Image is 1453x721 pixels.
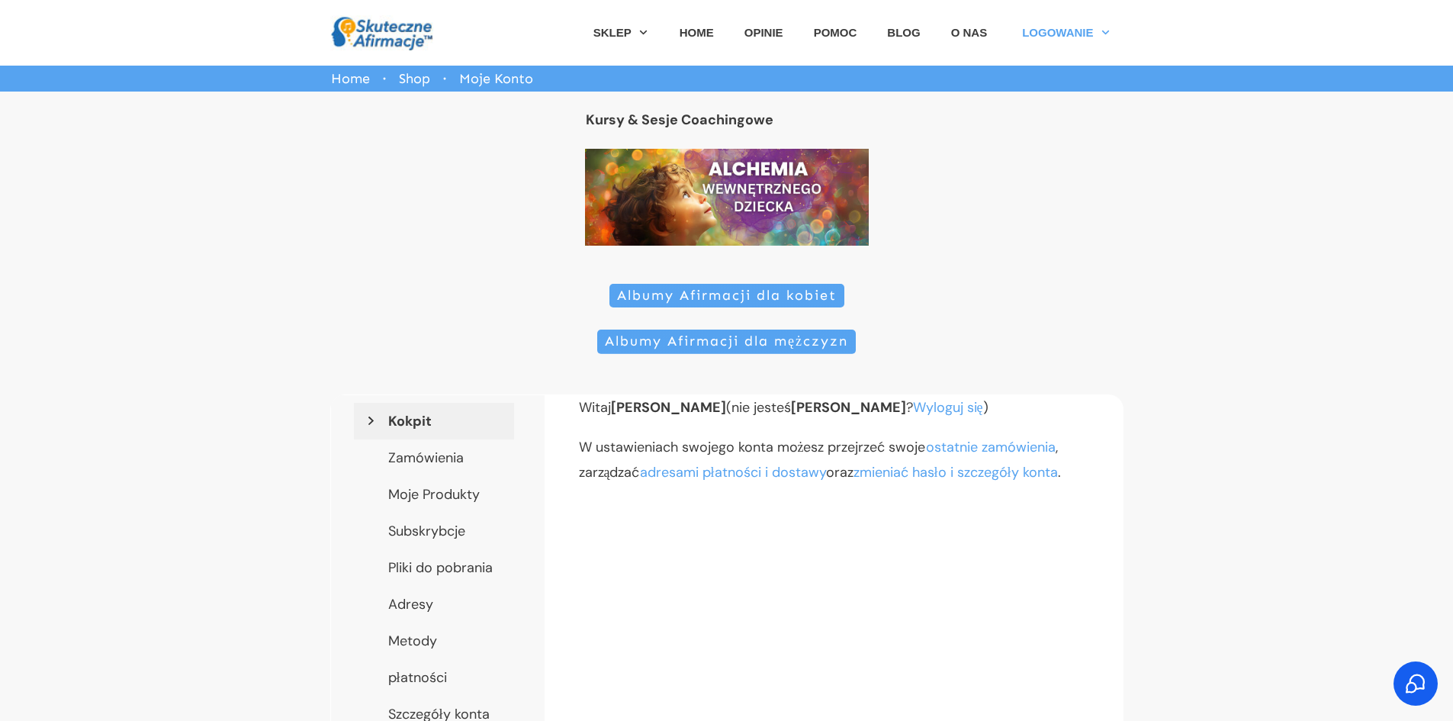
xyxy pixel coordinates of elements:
a: Metody płatności [354,623,514,696]
span: Albumy Afirmacji dla kobiet [617,288,837,304]
a: POMOC [814,21,857,44]
a: Adresy [354,586,514,623]
span: Albumy Afirmacji dla mężczyzn [605,333,848,350]
a: Pliki do pobrania [354,549,514,586]
a: Subskrybcje [354,513,514,549]
a: O NAS [951,21,988,44]
strong: [PERSON_NAME] [611,398,726,417]
span: LOGOWANIE [1022,21,1093,44]
a: Wyloguj się [913,398,983,417]
a: ostatnie zamówienia [926,438,1056,456]
span: SKLEP [593,21,632,44]
a: LOGOWANIE [1022,21,1111,44]
a: Kursy & Sesje Coachingowe [586,111,773,129]
a: Kokpit [354,403,514,439]
span: Shop [399,70,430,87]
span: Moje Konto [459,66,533,91]
a: Albumy Afirmacji dla mężczyzn [597,330,856,354]
a: Shop [399,66,430,91]
strong: [PERSON_NAME] [791,398,906,417]
span: Home [331,70,370,87]
a: SKLEP [593,21,649,44]
a: adresami płatności i dostawy [640,463,826,481]
a: HOME [680,21,714,44]
a: zmieniać hasło i szczegóły konta [853,463,1058,481]
a: Moje Produkty [354,476,514,513]
p: W ustawieniach swojego konta możesz przejrzeć swoje , zarządzać oraz . [579,435,1108,500]
img: ALCHEMIA Wewnetrznego Dziecka (1170 x 400 px) [585,149,869,246]
p: Witaj (nie jesteś ? ) [579,395,1108,435]
a: Zamówienia [354,439,514,476]
a: OPINIE [744,21,783,44]
a: BLOG [887,21,920,44]
a: Home [331,66,370,91]
a: Albumy Afirmacji dla kobiet [609,284,844,308]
